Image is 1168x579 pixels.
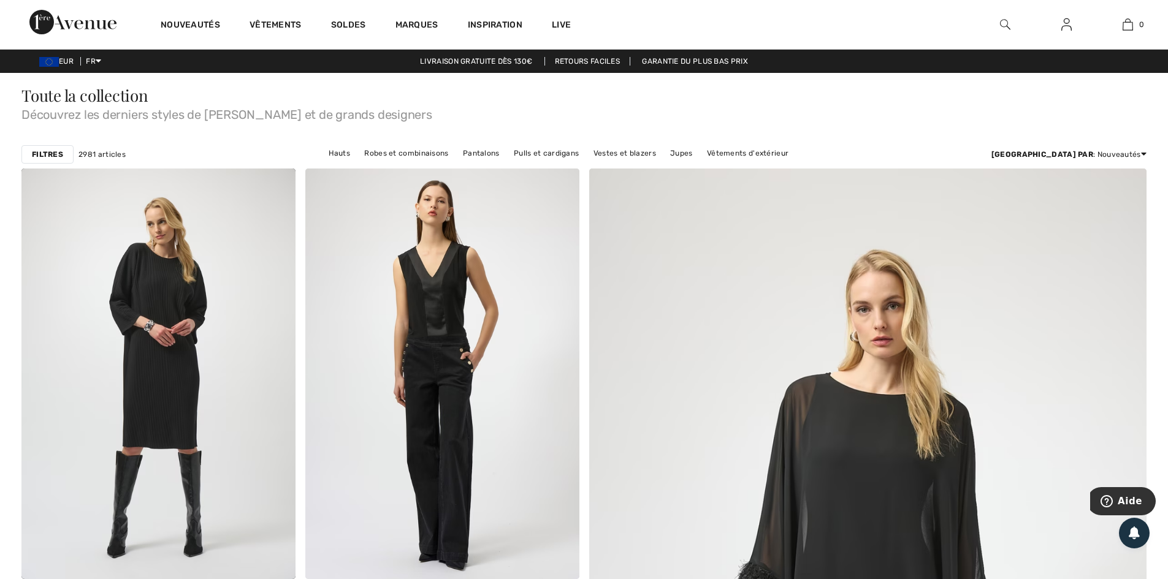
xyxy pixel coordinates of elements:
strong: [GEOGRAPHIC_DATA] par [991,150,1093,159]
span: Toute la collection [21,85,148,106]
img: plus_v2.svg [272,555,283,566]
a: Soldes [331,20,366,32]
a: Pantalons [457,145,506,161]
img: Pull Satiné Col V modèle 254211. Noir [305,168,579,579]
img: Mon panier [1123,17,1133,32]
iframe: Ouvre un widget dans lequel vous pouvez trouver plus d’informations [1090,487,1156,518]
img: plus_v2.svg [555,555,567,566]
a: Jupes [664,145,699,161]
img: Mes infos [1061,17,1072,32]
a: Vestes et blazers [587,145,662,161]
img: recherche [1000,17,1010,32]
span: 0 [1139,19,1144,30]
img: heart_black_full.svg [1123,182,1134,192]
img: 1ère Avenue [29,10,116,34]
span: Découvrez les derniers styles de [PERSON_NAME] et de grands designers [21,104,1147,121]
div: : Nouveautés [991,149,1147,160]
span: FR [86,57,101,66]
a: Livraison gratuite dès 130€ [410,57,542,66]
a: Vêtements [250,20,302,32]
a: Hauts [323,145,357,161]
span: 2981 articles [78,149,126,160]
a: Robes et combinaisons [358,145,454,161]
span: EUR [39,57,78,66]
a: Se connecter [1052,17,1082,32]
img: Robe Plissée Mi-Longue modèle 254214. Noir [21,168,296,579]
a: Retours faciles [544,57,631,66]
img: heart_black_full.svg [555,182,567,192]
strong: Filtres [32,149,63,160]
a: Live [552,18,571,31]
a: Pulls et cardigans [508,145,585,161]
img: heart_black_full.svg [272,182,283,192]
span: Inspiration [468,20,522,32]
a: Marques [395,20,438,32]
img: Euro [39,57,59,67]
a: 0 [1097,17,1158,32]
a: Nouveautés [161,20,220,32]
a: Garantie du plus bas prix [632,57,758,66]
a: Vêtements d'extérieur [701,145,795,161]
